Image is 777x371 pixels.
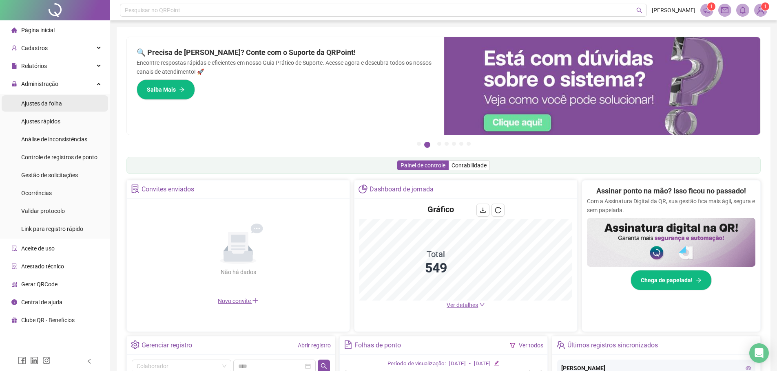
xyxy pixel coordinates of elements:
span: Controle de registros de ponto [21,154,97,160]
h2: 🔍 Precisa de [PERSON_NAME]? Conte com o Suporte da QRPoint! [137,47,434,58]
span: Análise de inconsistências [21,136,87,143]
button: 1 [417,142,421,146]
span: Central de ajuda [21,299,62,305]
div: Dashboard de jornada [370,182,434,196]
div: Convites enviados [142,182,194,196]
span: search [321,363,327,369]
button: Chega de papelada! [631,270,712,290]
span: edit [494,360,499,366]
sup: Atualize o seu contato no menu Meus Dados [761,2,769,11]
span: Contabilidade [452,162,487,169]
span: qrcode [11,281,17,287]
span: Página inicial [21,27,55,33]
img: banner%2F02c71560-61a6-44d4-94b9-c8ab97240462.png [587,218,755,267]
span: Administração [21,81,58,87]
span: Saiba Mais [147,85,176,94]
h4: Gráfico [427,204,454,215]
div: Folhas de ponto [354,338,401,352]
span: Ver detalhes [447,302,478,308]
div: Gerenciar registro [142,338,192,352]
span: filter [510,342,516,348]
p: Com a Assinatura Digital da QR, sua gestão fica mais ágil, segura e sem papelada. [587,197,755,215]
span: left [86,358,92,364]
button: 7 [467,142,471,146]
span: reload [495,207,501,213]
span: Painel de controle [401,162,445,169]
span: pie-chart [359,184,367,193]
p: Encontre respostas rápidas e eficientes em nosso Guia Prático de Suporte. Acesse agora e descubra... [137,58,434,76]
img: 91214 [755,4,767,16]
span: Aceite de uso [21,245,55,252]
span: [PERSON_NAME] [652,6,695,15]
span: Ajustes da folha [21,100,62,107]
span: instagram [42,356,51,364]
a: Ver detalhes down [447,302,485,308]
div: - [469,360,471,368]
button: Saiba Mais [137,79,195,100]
span: notification [703,7,711,14]
span: Clube QR - Beneficios [21,317,75,323]
a: Abrir registro [298,342,331,349]
span: Ocorrências [21,190,52,196]
span: info-circle [11,299,17,305]
span: linkedin [30,356,38,364]
span: Gerar QRCode [21,281,58,288]
span: lock [11,81,17,87]
span: Relatórios [21,63,47,69]
span: file-text [344,340,352,349]
div: Não há dados [201,268,276,277]
span: Cadastros [21,45,48,51]
span: audit [11,246,17,251]
span: arrow-right [696,277,702,283]
span: gift [11,317,17,323]
span: Gestão de solicitações [21,172,78,178]
div: Período de visualização: [387,360,446,368]
button: 5 [452,142,456,146]
span: download [480,207,486,213]
span: user-add [11,45,17,51]
button: 3 [437,142,441,146]
span: solution [11,263,17,269]
span: 1 [764,4,767,9]
span: setting [131,340,139,349]
button: 2 [424,142,430,148]
span: Validar protocolo [21,208,65,214]
span: file [11,63,17,69]
span: arrow-right [179,87,185,92]
span: Chega de papelada! [641,276,693,285]
span: home [11,27,17,33]
span: team [556,340,565,349]
span: search [636,7,642,13]
a: Ver todos [519,342,543,349]
span: facebook [18,356,26,364]
span: eye [746,365,751,371]
h2: Assinar ponto na mão? Isso ficou no passado! [596,185,746,197]
span: mail [721,7,728,14]
div: [DATE] [449,360,466,368]
sup: 1 [707,2,715,11]
button: 6 [459,142,463,146]
span: down [479,302,485,307]
div: [DATE] [474,360,491,368]
span: Novo convite [218,298,259,304]
img: banner%2F0cf4e1f0-cb71-40ef-aa93-44bd3d4ee559.png [444,37,761,135]
div: Últimos registros sincronizados [567,338,658,352]
button: 4 [445,142,449,146]
span: Ajustes rápidos [21,118,60,125]
span: 1 [710,4,713,9]
span: plus [252,297,259,304]
span: Atestado técnico [21,263,64,270]
span: bell [739,7,746,14]
span: Link para registro rápido [21,226,83,232]
div: Open Intercom Messenger [749,343,769,363]
span: solution [131,184,139,193]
